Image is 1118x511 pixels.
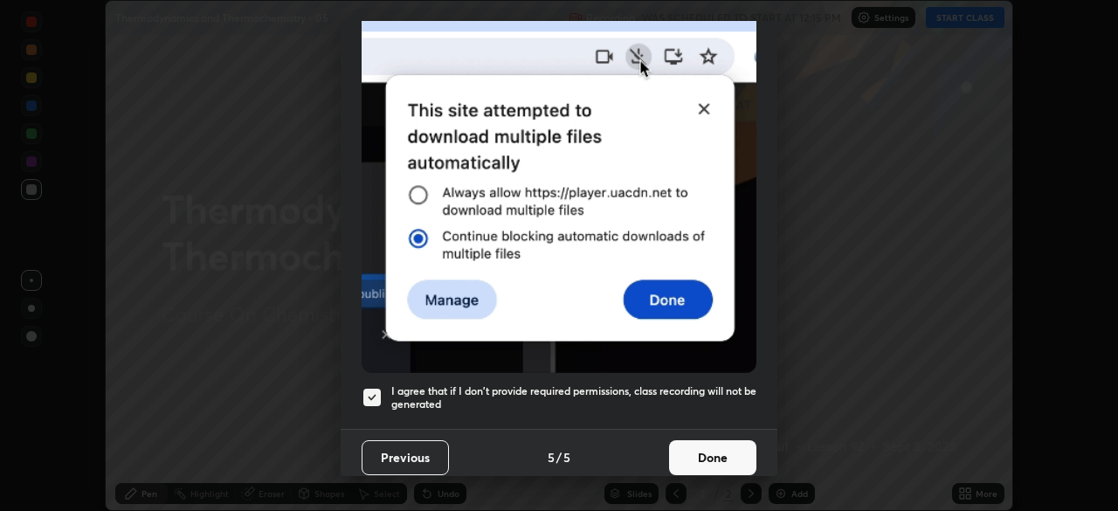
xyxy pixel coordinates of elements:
h4: 5 [548,448,555,466]
h5: I agree that if I don't provide required permissions, class recording will not be generated [391,384,756,411]
button: Done [669,440,756,475]
h4: 5 [563,448,570,466]
button: Previous [362,440,449,475]
h4: / [556,448,562,466]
